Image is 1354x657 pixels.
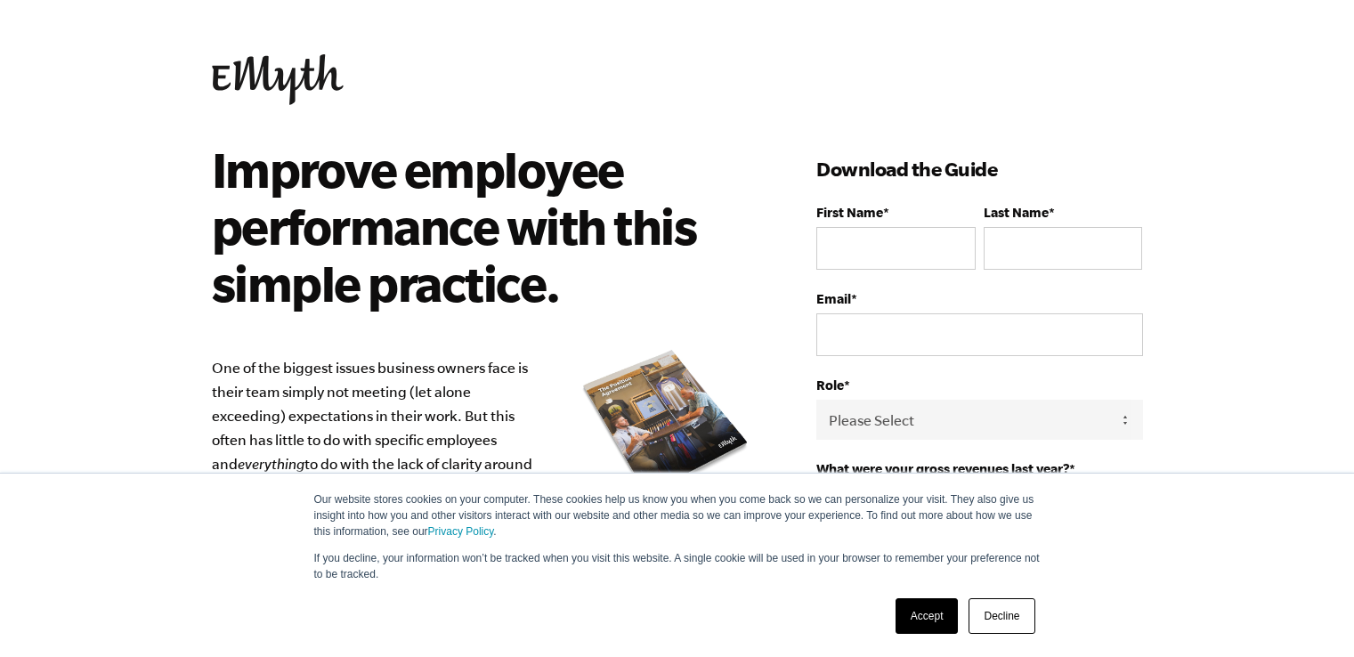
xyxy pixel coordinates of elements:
[816,155,1142,183] h3: Download the Guide
[314,491,1041,539] p: Our website stores cookies on your computer. These cookies help us know you when you come back so...
[816,291,851,306] span: Email
[212,141,738,312] h2: Improve employee performance with this simple practice.
[816,377,844,393] span: Role
[969,598,1034,634] a: Decline
[567,340,763,512] img: e-myth position contract position agreement guide
[212,54,344,105] img: EMyth
[816,461,1069,476] span: What were your gross revenues last year?
[238,456,304,472] i: everything
[314,550,1041,582] p: If you decline, your information won’t be tracked when you visit this website. A single cookie wi...
[816,205,883,220] span: First Name
[428,525,494,538] a: Privacy Policy
[896,598,959,634] a: Accept
[984,205,1049,220] span: Last Name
